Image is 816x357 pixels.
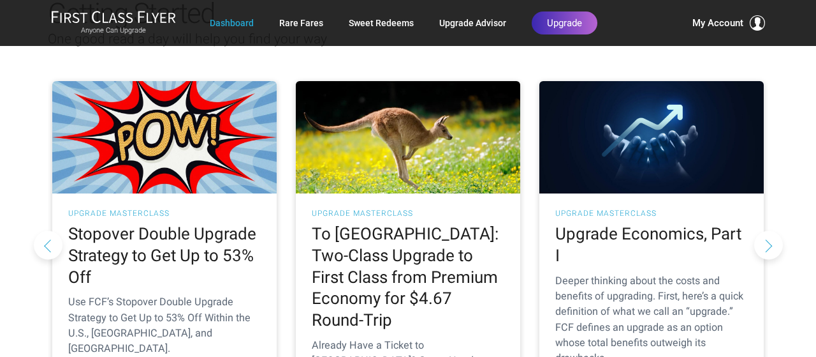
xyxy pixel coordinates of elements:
button: My Account [692,15,765,31]
h3: UPGRADE MASTERCLASS [555,209,748,217]
button: Next slide [754,231,783,259]
a: Rare Fares [279,11,323,34]
a: Upgrade Advisor [439,11,506,34]
h2: Stopover Double Upgrade Strategy to Get Up to 53% Off [68,224,261,288]
a: First Class FlyerAnyone Can Upgrade [51,10,176,36]
img: First Class Flyer [51,10,176,24]
a: Upgrade [532,11,597,34]
p: Use FCF’s Stopover Double Upgrade Strategy to Get Up to 53% Off Within the U.S., [GEOGRAPHIC_DATA... [68,294,261,356]
h3: UPGRADE MASTERCLASS [68,209,261,217]
small: Anyone Can Upgrade [51,26,176,35]
a: Sweet Redeems [349,11,414,34]
h3: UPGRADE MASTERCLASS [312,209,504,217]
a: Dashboard [210,11,254,34]
button: Previous slide [34,231,62,259]
h2: To [GEOGRAPHIC_DATA]: Two-Class Upgrade to First Class from Premium Economy for $4.67 Round-Trip [312,224,504,331]
span: One good read a day will help you find your way [48,31,327,47]
h2: Upgrade Economics, Part I [555,224,748,267]
span: My Account [692,15,743,31]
